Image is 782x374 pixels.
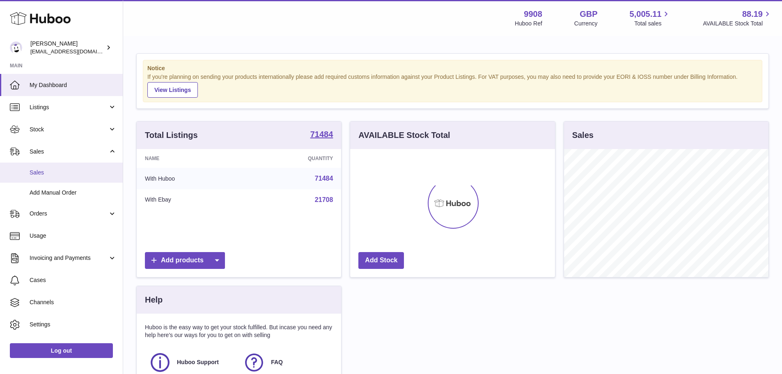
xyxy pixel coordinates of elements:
th: Name [137,149,245,168]
td: With Huboo [137,168,245,189]
span: Invoicing and Payments [30,254,108,262]
strong: 71484 [310,130,333,138]
span: Orders [30,210,108,218]
div: [PERSON_NAME] [30,40,104,55]
span: Huboo Support [177,358,219,366]
a: 5,005.11 Total sales [630,9,671,28]
span: Stock [30,126,108,133]
strong: Notice [147,64,758,72]
div: If you're planning on sending your products internationally please add required customs informati... [147,73,758,98]
span: Cases [30,276,117,284]
span: AVAILABLE Stock Total [703,20,772,28]
strong: 9908 [524,9,542,20]
a: 21708 [315,196,333,203]
a: FAQ [243,351,329,374]
span: 5,005.11 [630,9,662,20]
a: Log out [10,343,113,358]
td: With Ebay [137,189,245,211]
span: Settings [30,321,117,328]
div: Currency [574,20,598,28]
span: Listings [30,103,108,111]
img: internalAdmin-9908@internal.huboo.com [10,41,22,54]
a: 71484 [315,175,333,182]
a: 88.19 AVAILABLE Stock Total [703,9,772,28]
span: My Dashboard [30,81,117,89]
a: Add products [145,252,225,269]
a: View Listings [147,82,198,98]
span: Usage [30,232,117,240]
h3: Help [145,294,163,305]
a: 71484 [310,130,333,140]
th: Quantity [245,149,341,168]
h3: Total Listings [145,130,198,141]
a: Add Stock [358,252,404,269]
span: 88.19 [742,9,763,20]
h3: AVAILABLE Stock Total [358,130,450,141]
p: Huboo is the easy way to get your stock fulfilled. But incase you need any help here's our ways f... [145,324,333,339]
span: FAQ [271,358,283,366]
span: Total sales [634,20,671,28]
span: Channels [30,298,117,306]
strong: GBP [580,9,597,20]
a: Huboo Support [149,351,235,374]
div: Huboo Ref [515,20,542,28]
span: Add Manual Order [30,189,117,197]
span: [EMAIL_ADDRESS][DOMAIN_NAME] [30,48,121,55]
span: Sales [30,169,117,177]
h3: Sales [572,130,594,141]
span: Sales [30,148,108,156]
